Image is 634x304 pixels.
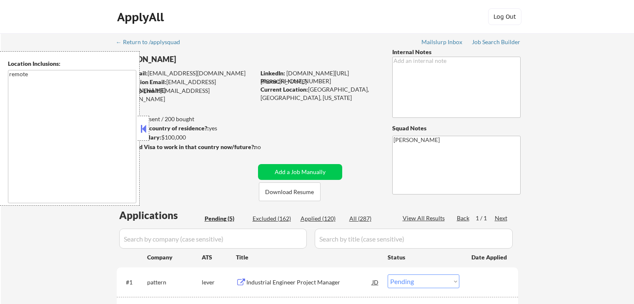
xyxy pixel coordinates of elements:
div: Squad Notes [392,124,521,132]
div: [PERSON_NAME] [117,54,288,65]
div: [GEOGRAPHIC_DATA], [GEOGRAPHIC_DATA], [US_STATE] [261,85,378,102]
div: Applied (120) [301,214,342,223]
div: lever [202,278,236,287]
div: [PHONE_NUMBER] [261,77,378,85]
div: Date Applied [471,253,508,262]
div: Industrial Engineer Project Manager [246,278,372,287]
div: [EMAIL_ADDRESS][DOMAIN_NAME] [117,69,255,77]
div: Company [147,253,202,262]
div: All (287) [349,214,391,223]
div: ATS [202,253,236,262]
div: 1 / 1 [476,214,495,222]
div: Job Search Builder [472,39,521,45]
div: [EMAIL_ADDRESS][DOMAIN_NAME] [117,78,255,94]
div: Status [388,249,459,264]
div: Title [236,253,380,262]
div: Applications [119,210,202,220]
div: Next [495,214,508,222]
a: ← Return to /applysquad [116,39,188,47]
div: Location Inclusions: [8,60,136,68]
div: no [254,143,278,151]
div: Pending (5) [205,214,246,223]
div: [EMAIL_ADDRESS][DOMAIN_NAME] [117,87,255,103]
div: #1 [126,278,140,287]
div: Back [457,214,470,222]
strong: Current Location: [261,86,308,93]
button: Download Resume [259,182,321,201]
strong: Will need Visa to work in that country now/future?: [117,143,256,150]
a: Job Search Builder [472,39,521,47]
div: Mailslurp Inbox [421,39,463,45]
a: Mailslurp Inbox [421,39,463,47]
input: Search by title (case sensitive) [315,229,513,249]
div: pattern [147,278,202,287]
div: ApplyAll [117,10,166,24]
strong: Phone: [261,77,279,85]
a: [DOMAIN_NAME][URL][PERSON_NAME] [261,70,349,85]
button: Log Out [488,8,521,25]
div: Excluded (162) [253,214,294,223]
button: Add a Job Manually [258,164,342,180]
strong: Can work in country of residence?: [116,125,209,132]
div: 120 sent / 200 bought [116,115,255,123]
div: $100,000 [116,133,255,142]
div: yes [116,124,253,132]
input: Search by company (case sensitive) [119,229,307,249]
div: Internal Notes [392,48,521,56]
strong: LinkedIn: [261,70,285,77]
div: JD [371,274,380,289]
div: View All Results [403,214,447,222]
div: ← Return to /applysquad [116,39,188,45]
